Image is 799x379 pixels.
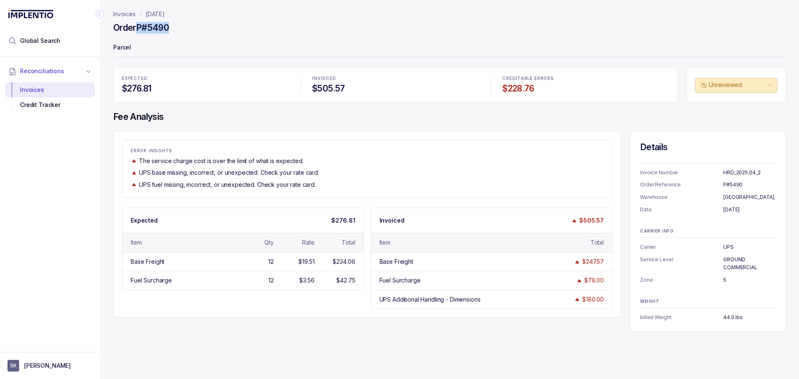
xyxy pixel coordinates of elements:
div: Invoices [12,82,88,97]
h4: Details [640,141,776,153]
div: Qty [264,238,274,247]
div: Item [131,238,141,247]
p: Date [640,206,723,214]
p: [PERSON_NAME] [24,362,71,370]
button: Reconciliations [5,62,95,80]
img: trend image [131,158,137,164]
button: Unreviewed [695,78,777,93]
p: [DATE] [723,206,776,214]
p: HRD_2025.04_2 [723,168,776,177]
div: Reconciliations [5,81,95,114]
p: CREDITABLE ERRORS [502,76,669,81]
p: $505.57 [579,216,604,225]
div: Base Freight [380,258,413,266]
div: $19.51 [298,258,314,266]
div: Fuel Surcharge [380,276,421,285]
div: Rate [302,238,314,247]
p: EXPECTED [122,76,289,81]
p: The service charge cost is over the limit of what is expected. [139,157,303,165]
p: UPS [723,243,776,251]
div: $247.57 [582,258,604,266]
p: P#5490 [723,181,776,189]
h4: $276.81 [122,83,289,94]
p: ERROR INSIGHTS [131,149,604,154]
p: [GEOGRAPHIC_DATA] [723,193,776,201]
div: 12 [268,258,274,266]
p: Expected [131,216,158,225]
p: 44.0 lbs [723,313,776,322]
p: WEIGHT [640,299,776,304]
img: trend image [131,170,137,176]
p: CARRIER INFO [640,229,776,234]
p: Order Reference [640,181,723,189]
span: Reconciliations [20,67,64,75]
p: UPS base missing, incorrect, or unexpected. Check your rate card. [139,168,319,177]
p: 5 [723,276,776,284]
div: $3.56 [299,276,314,285]
a: [DATE] [146,10,165,18]
a: Invoices [113,10,136,18]
div: 12 [268,276,274,285]
div: $42.75 [336,276,355,285]
div: Fuel Surcharge [131,276,172,285]
ul: Information Summary [640,243,776,284]
p: Warehouse [640,193,723,201]
img: trend image [574,296,581,302]
ul: Information Summary [640,313,776,322]
p: Invoice Number [640,168,723,177]
p: Unreviewed [709,81,765,89]
p: UPS fuel missing, incorrect, or unexpected. Check your rate card. [139,181,316,189]
div: $180.00 [582,295,604,304]
ul: Information Summary [640,168,776,214]
div: UPS Additional Handling - Dimensions [380,295,481,304]
img: trend image [574,259,581,265]
p: Invoiced [380,216,404,225]
img: trend image [571,218,578,224]
h4: Order P#5490 [113,22,169,34]
div: Total [591,238,604,247]
div: Collapse Icon [95,9,105,19]
img: trend image [131,181,137,188]
p: Zone [640,276,723,284]
div: $78.00 [584,276,604,285]
h4: Fee Analysis [113,111,786,123]
p: GROUND COMMERCIAL [723,255,776,272]
div: $234.06 [333,258,355,266]
p: $276.81 [331,216,355,225]
p: Service Level [640,255,723,272]
div: Credit Tracker [12,97,88,112]
span: User initials [7,360,19,372]
div: Item [380,238,390,247]
p: INVOICED [312,76,479,81]
span: Global Search [20,37,60,45]
h4: $505.57 [312,83,479,94]
p: Carrier [640,243,723,251]
p: Parcel [113,40,786,57]
div: Base Freight [131,258,164,266]
nav: breadcrumb [113,10,165,18]
div: Total [342,238,355,247]
img: trend image [576,277,583,284]
h4: $228.76 [502,83,669,94]
p: billed Weight [640,313,723,322]
button: User initials[PERSON_NAME] [7,360,92,372]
